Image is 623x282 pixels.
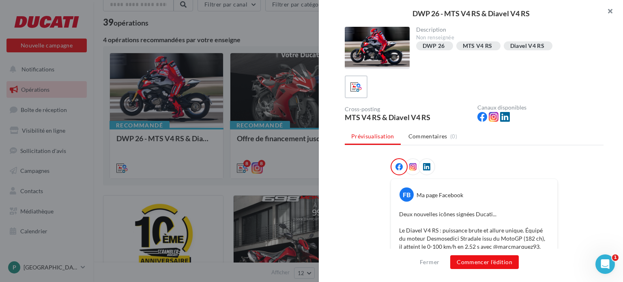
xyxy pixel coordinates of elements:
[595,254,615,274] iframe: Intercom live chat
[450,255,519,269] button: Commencer l'édition
[400,187,414,202] div: FB
[345,114,471,121] div: MTS V4 RS & Diavel V4 RS
[463,43,492,49] div: MTS V4 RS
[450,133,457,140] span: (0)
[510,43,544,49] div: Diavel V4 RS
[416,27,597,32] div: Description
[416,34,597,41] div: Non renseignée
[332,10,610,17] div: DWP 26 - MTS V4 RS & Diavel V4 RS
[408,132,447,140] span: Commentaires
[612,254,619,261] span: 1
[477,105,604,110] div: Canaux disponibles
[417,257,443,267] button: Fermer
[345,106,471,112] div: Cross-posting
[423,43,445,49] div: DWP 26
[417,191,463,199] div: Ma page Facebook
